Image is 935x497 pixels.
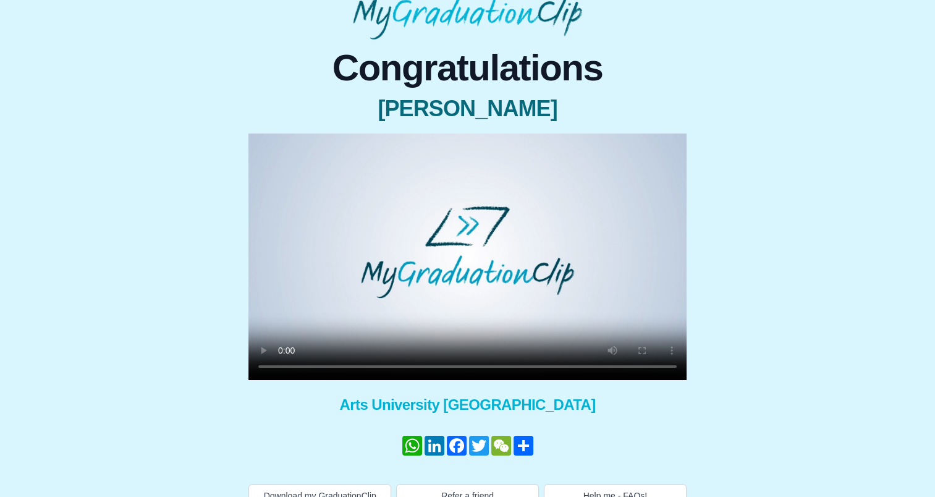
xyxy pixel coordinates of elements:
span: Arts University [GEOGRAPHIC_DATA] [248,395,687,415]
span: [PERSON_NAME] [248,96,687,121]
a: WhatsApp [401,436,423,456]
span: Congratulations [248,49,687,87]
a: LinkedIn [423,436,446,456]
a: Twitter [468,436,490,456]
a: WeChat [490,436,512,456]
a: Facebook [446,436,468,456]
a: Share [512,436,535,456]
